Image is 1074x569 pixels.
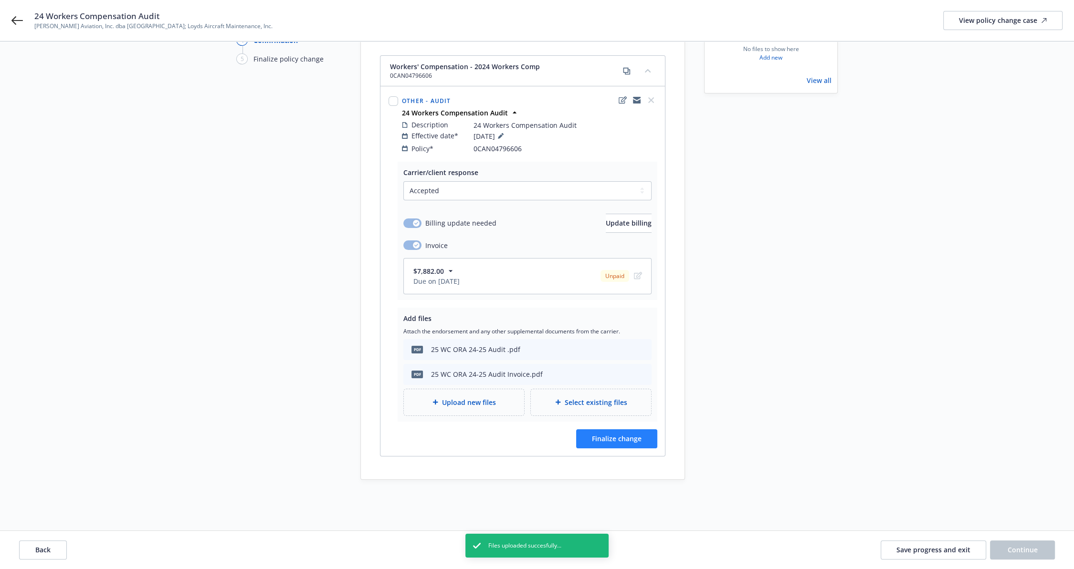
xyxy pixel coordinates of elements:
button: $7,882.00 [413,266,460,276]
div: Due on [DATE] [413,276,460,286]
div: 25 WC ORA 24-25 Audit .pdf [431,344,520,354]
span: Add files [403,314,432,323]
span: Carrier/client response [403,168,478,177]
span: Finalize change [592,434,642,443]
span: Save progress and exit [896,545,970,554]
span: [PERSON_NAME] Aviation, Inc. dba [GEOGRAPHIC_DATA]; Loyds Aircraft Maintenance, Inc. [34,22,273,31]
span: Effective date* [411,131,458,141]
span: Billing update needed [425,218,496,228]
strong: 24 Workers Compensation Audit [402,108,508,117]
span: Policy* [411,144,433,154]
span: Workers' Compensation - 2024 Workers Comp [390,62,540,72]
a: View policy change case [943,11,1063,30]
button: Continue [990,540,1055,559]
div: Unpaid [600,270,629,282]
span: Upload new files [442,397,496,407]
span: Attach the endorsement and any other supplemental documents from the carrier. [403,327,652,335]
span: 24 Workers Compensation Audit [34,10,273,22]
button: Save progress and exit [881,540,986,559]
span: Update billing [606,218,652,228]
span: edit [632,270,643,281]
span: Other - Audit [402,97,451,105]
div: View policy change case [959,11,1047,30]
div: 25 WC ORA 24-25 Audit Invoice.pdf [431,369,543,379]
a: edit [617,94,628,106]
span: [DATE] [474,130,506,142]
span: pdf [411,346,423,353]
span: 0CAN04796606 [474,144,522,154]
span: Continue [1008,545,1038,554]
div: Workers' Compensation - 2024 Workers Comp0CAN04796606copycollapse content [380,56,665,86]
button: Update billing [606,214,652,233]
span: pdf [411,371,423,378]
span: 24 Workers Compensation Audit [474,120,577,130]
div: 5 [236,53,248,64]
button: Finalize change [576,429,657,448]
span: Invoice [425,240,448,250]
span: No files to show here [743,45,799,53]
span: Select existing files [565,397,627,407]
span: Back [35,545,51,554]
button: collapse content [640,63,655,78]
a: View all [807,75,832,85]
button: Back [19,540,67,559]
span: 0CAN04796606 [390,72,540,80]
a: Add new [759,53,782,62]
span: Files uploaded succesfully... [488,541,561,550]
div: Select existing files [530,389,652,416]
div: Finalize policy change [253,54,324,64]
span: Description [411,120,448,130]
span: close [645,94,657,106]
div: Upload new files [403,389,525,416]
a: copy [621,65,632,77]
span: $7,882.00 [413,266,444,276]
a: copyLogging [631,94,642,106]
